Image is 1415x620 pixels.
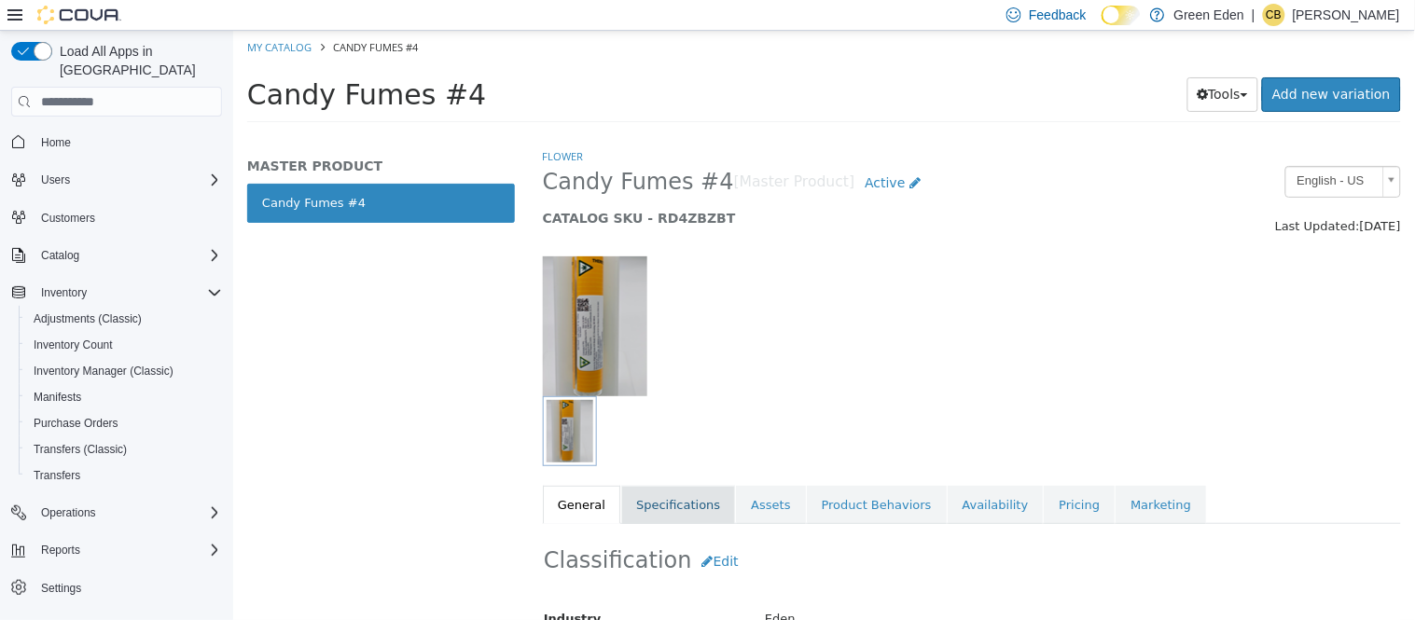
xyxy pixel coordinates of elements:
[19,436,229,462] button: Transfers (Classic)
[41,248,79,263] span: Catalog
[26,308,222,330] span: Adjustments (Classic)
[1267,4,1283,26] span: CB
[1029,6,1086,24] span: Feedback
[34,244,222,267] span: Catalog
[34,502,104,524] button: Operations
[388,455,502,494] a: Specifications
[1127,188,1168,202] span: [DATE]
[1102,25,1103,26] span: Dark Mode
[310,455,387,494] a: General
[310,118,351,132] a: Flower
[34,390,81,405] span: Manifests
[19,358,229,384] button: Inventory Manager (Classic)
[14,9,78,23] a: My Catalog
[41,285,87,300] span: Inventory
[1052,135,1168,167] a: English - US
[4,242,229,269] button: Catalog
[310,226,414,365] img: 150
[503,455,572,494] a: Assets
[1102,6,1141,25] input: Dark Mode
[26,386,89,408] a: Manifests
[14,153,282,192] a: Candy Fumes #4
[34,282,94,304] button: Inventory
[19,306,229,332] button: Adjustments (Classic)
[4,128,229,155] button: Home
[4,204,229,231] button: Customers
[621,135,698,170] a: Active
[34,576,222,599] span: Settings
[34,577,89,599] a: Settings
[100,9,185,23] span: Candy Fumes #4
[1252,4,1255,26] p: |
[34,169,222,191] span: Users
[518,572,1181,605] div: Eden
[26,412,126,434] a: Purchase Orders
[41,135,71,150] span: Home
[41,581,81,596] span: Settings
[4,500,229,526] button: Operations
[811,455,881,494] a: Pricing
[26,464,88,487] a: Transfers
[631,145,672,159] span: Active
[14,48,253,80] span: Candy Fumes #4
[34,244,87,267] button: Catalog
[26,438,222,461] span: Transfers (Classic)
[1263,4,1285,26] div: Christa Bumpous
[954,47,1026,81] button: Tools
[26,438,134,461] a: Transfers (Classic)
[34,206,222,229] span: Customers
[19,462,229,489] button: Transfers
[34,364,173,379] span: Inventory Manager (Classic)
[37,6,121,24] img: Cova
[34,502,222,524] span: Operations
[310,179,947,196] h5: CATALOG SKU - RD4ZBZBT
[311,514,1167,548] h2: Classification
[4,574,229,601] button: Settings
[310,137,501,166] span: Candy Fumes #4
[26,334,222,356] span: Inventory Count
[882,455,973,494] a: Marketing
[34,311,142,326] span: Adjustments (Classic)
[34,338,113,352] span: Inventory Count
[26,360,222,382] span: Inventory Manager (Classic)
[41,211,95,226] span: Customers
[34,468,80,483] span: Transfers
[714,455,811,494] a: Availability
[574,455,714,494] a: Product Behaviors
[1042,188,1127,202] span: Last Updated:
[34,131,78,154] a: Home
[34,169,77,191] button: Users
[52,42,222,79] span: Load All Apps in [GEOGRAPHIC_DATA]
[4,167,229,193] button: Users
[1293,4,1400,26] p: [PERSON_NAME]
[19,332,229,358] button: Inventory Count
[41,505,96,520] span: Operations
[41,172,70,187] span: Users
[34,416,118,431] span: Purchase Orders
[41,543,80,558] span: Reports
[26,308,149,330] a: Adjustments (Classic)
[26,464,222,487] span: Transfers
[34,282,222,304] span: Inventory
[4,537,229,563] button: Reports
[19,384,229,410] button: Manifests
[26,386,222,408] span: Manifests
[14,127,282,144] h5: MASTER PRODUCT
[34,539,222,561] span: Reports
[311,581,368,595] span: Industry
[34,207,103,229] a: Customers
[34,130,222,153] span: Home
[1053,136,1143,165] span: English - US
[26,360,181,382] a: Inventory Manager (Classic)
[4,280,229,306] button: Inventory
[1029,47,1168,81] a: Add new variation
[459,514,516,548] button: Edit
[1174,4,1245,26] p: Green Eden
[26,334,120,356] a: Inventory Count
[34,539,88,561] button: Reports
[26,412,222,434] span: Purchase Orders
[501,145,622,159] small: [Master Product]
[19,410,229,436] button: Purchase Orders
[34,442,127,457] span: Transfers (Classic)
